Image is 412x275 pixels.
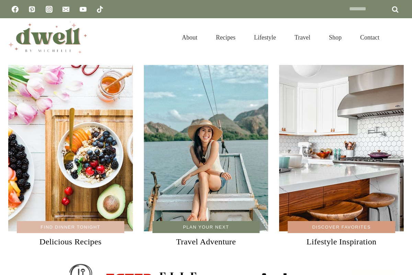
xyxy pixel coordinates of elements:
img: DWELL by michelle [8,22,87,53]
a: Travel [285,25,320,49]
a: Pinterest [25,2,39,16]
a: Facebook [8,2,22,16]
a: YouTube [76,2,90,16]
a: Lifestyle [245,25,285,49]
a: About [173,25,207,49]
a: Email [59,2,73,16]
a: Recipes [207,25,245,49]
a: Contact [351,25,389,49]
a: Instagram [42,2,56,16]
a: TikTok [93,2,107,16]
button: View Search Form [392,32,404,43]
a: Shop [320,25,351,49]
nav: Primary Navigation [173,25,389,49]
